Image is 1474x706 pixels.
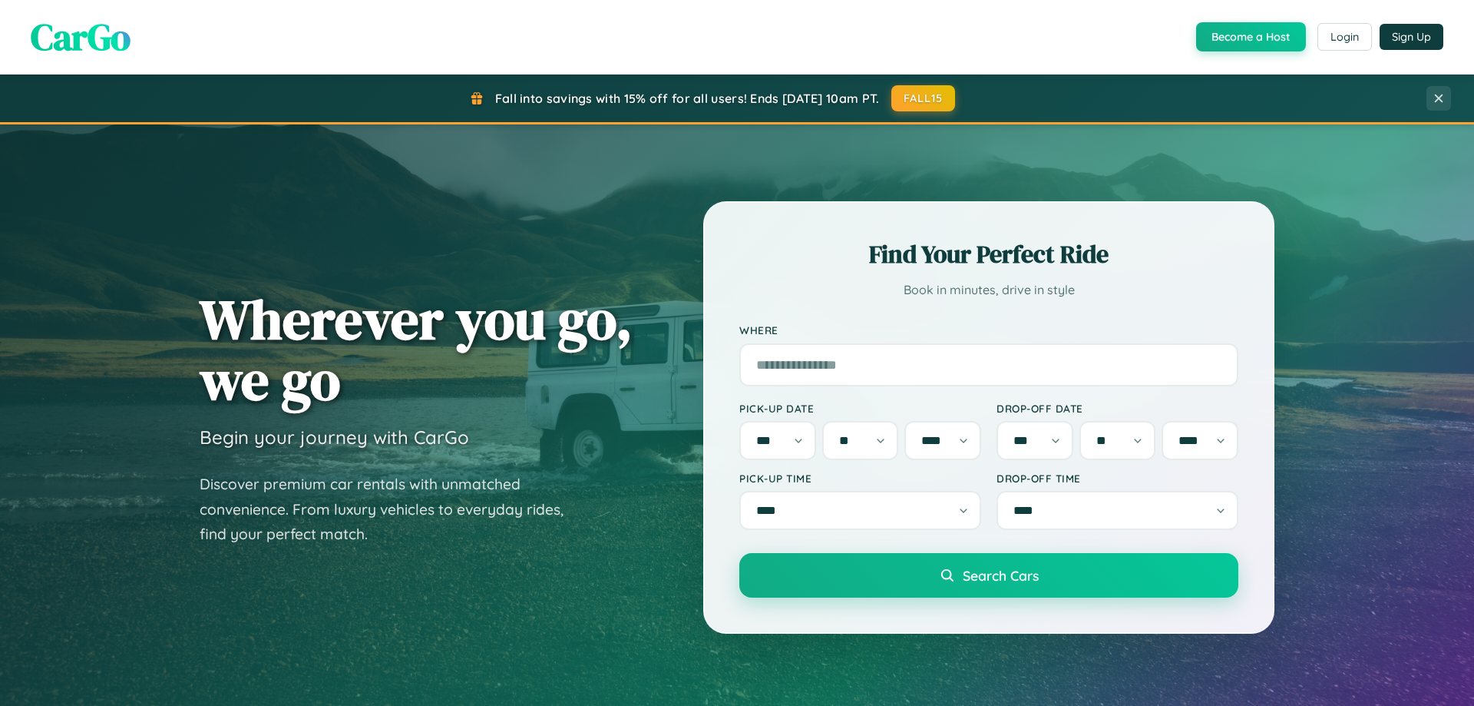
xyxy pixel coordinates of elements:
span: Fall into savings with 15% off for all users! Ends [DATE] 10am PT. [495,91,880,106]
label: Drop-off Time [996,472,1238,485]
label: Pick-up Date [739,402,981,415]
p: Discover premium car rentals with unmatched convenience. From luxury vehicles to everyday rides, ... [200,472,583,547]
label: Pick-up Time [739,472,981,485]
p: Book in minutes, drive in style [739,279,1238,301]
button: Login [1317,23,1372,51]
button: Search Cars [739,553,1238,598]
span: CarGo [31,12,131,62]
button: Become a Host [1196,22,1306,51]
h3: Begin your journey with CarGo [200,426,469,449]
label: Where [739,324,1238,337]
button: FALL15 [891,85,956,111]
label: Drop-off Date [996,402,1238,415]
span: Search Cars [963,567,1039,584]
h2: Find Your Perfect Ride [739,237,1238,271]
h1: Wherever you go, we go [200,289,633,410]
button: Sign Up [1380,24,1443,50]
